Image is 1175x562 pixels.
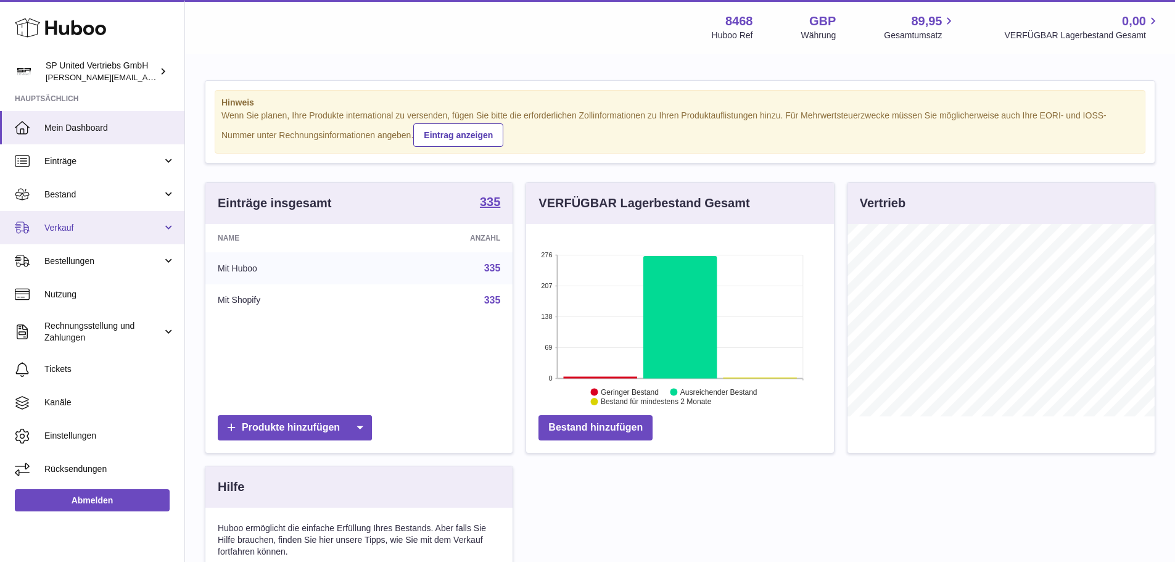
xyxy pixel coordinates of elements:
[545,344,553,351] text: 69
[218,195,332,212] h3: Einträge insgesamt
[374,224,513,252] th: Anzahl
[1122,13,1146,30] span: 0,00
[44,430,175,442] span: Einstellungen
[44,289,175,300] span: Nutzung
[538,415,653,440] a: Bestand hinzufügen
[218,479,244,495] h3: Hilfe
[809,13,836,30] strong: GBP
[221,110,1139,147] div: Wenn Sie planen, Ihre Produkte international zu versenden, fügen Sie bitte die erforderlichen Zol...
[205,252,374,284] td: Mit Huboo
[44,122,175,134] span: Mein Dashboard
[601,387,659,396] text: Geringer Bestand
[480,196,500,208] strong: 335
[480,196,500,210] a: 335
[484,295,501,305] a: 335
[44,463,175,475] span: Rücksendungen
[712,30,753,41] div: Huboo Ref
[541,313,552,320] text: 138
[44,363,175,375] span: Tickets
[538,195,749,212] h3: VERFÜGBAR Lagerbestand Gesamt
[884,13,956,41] a: 89,95 Gesamtumsatz
[541,251,552,258] text: 276
[601,397,712,406] text: Bestand für mindestens 2 Monate
[860,195,905,212] h3: Vertrieb
[44,397,175,408] span: Kanäle
[221,97,1139,109] strong: Hinweis
[205,284,374,316] td: Mit Shopify
[884,30,956,41] span: Gesamtumsatz
[541,282,552,289] text: 207
[725,13,753,30] strong: 8468
[484,263,501,273] a: 335
[413,123,503,147] a: Eintrag anzeigen
[549,374,553,382] text: 0
[911,13,942,30] span: 89,95
[15,489,170,511] a: Abmelden
[44,155,162,167] span: Einträge
[1004,13,1160,41] a: 0,00 VERFÜGBAR Lagerbestand Gesamt
[44,189,162,200] span: Bestand
[205,224,374,252] th: Name
[44,320,162,344] span: Rechnungsstellung und Zahlungen
[680,387,757,396] text: Ausreichender Bestand
[15,62,33,81] img: tim@sp-united.com
[801,30,836,41] div: Währung
[46,60,157,83] div: SP United Vertriebs GmbH
[44,255,162,267] span: Bestellungen
[218,415,372,440] a: Produkte hinzufügen
[1004,30,1160,41] span: VERFÜGBAR Lagerbestand Gesamt
[46,72,247,82] span: [PERSON_NAME][EMAIL_ADDRESS][DOMAIN_NAME]
[44,222,162,234] span: Verkauf
[218,523,500,558] p: Huboo ermöglicht die einfache Erfüllung Ihres Bestands. Aber falls Sie Hilfe brauchen, finden Sie...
